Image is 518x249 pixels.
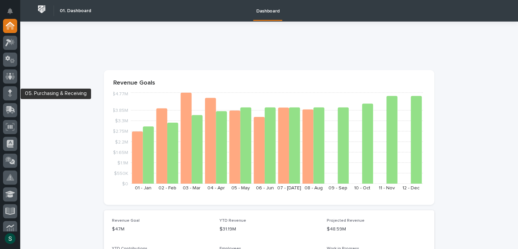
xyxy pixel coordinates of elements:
span: Projected Revenue [327,219,365,223]
p: $47M [112,226,211,233]
tspan: $2.2M [115,139,128,144]
h2: 01. Dashboard [60,8,91,14]
text: 12 - Dec [402,186,420,190]
span: Revenue Goal [112,219,140,223]
tspan: $1.1M [117,160,128,165]
tspan: $0 [122,182,128,186]
img: Workspace Logo [35,3,48,15]
text: 08 - Aug [305,186,323,190]
tspan: $3.3M [115,119,128,123]
p: Revenue Goals [113,80,425,87]
p: $31.19M [220,226,319,233]
tspan: $4.77M [112,92,128,96]
text: 04 - Apr [207,186,225,190]
text: 06 - Jun [256,186,274,190]
text: 03 - Mar [183,186,201,190]
tspan: $2.75M [113,129,128,134]
p: $48.59M [327,226,426,233]
button: users-avatar [3,231,17,246]
span: YTD Revenue [220,219,246,223]
button: Notifications [3,4,17,18]
text: 05 - May [231,186,250,190]
tspan: $550K [114,171,128,176]
text: 11 - Nov [379,186,395,190]
text: 01 - Jan [135,186,151,190]
div: Notifications [8,8,17,19]
text: 09 - Sep [328,186,347,190]
text: 10 - Oct [354,186,370,190]
text: 07 - [DATE] [277,186,301,190]
tspan: $1.65M [113,150,128,155]
text: 02 - Feb [159,186,176,190]
tspan: $3.85M [112,108,128,113]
